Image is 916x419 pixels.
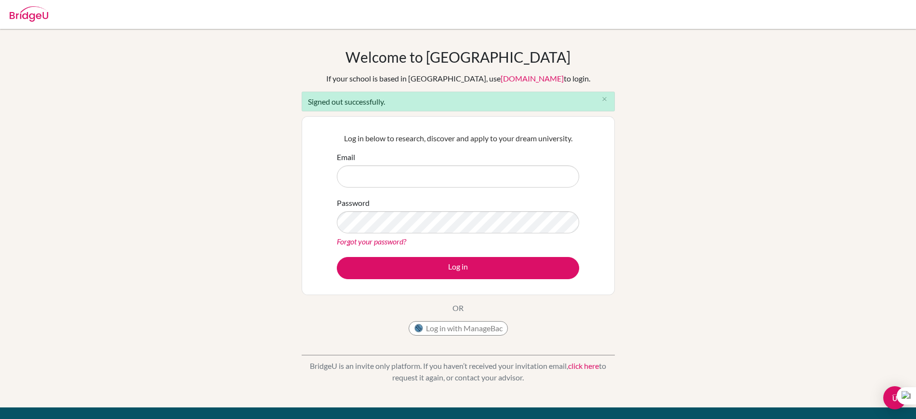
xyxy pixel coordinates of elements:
a: click here [568,361,599,370]
div: Signed out successfully. [302,92,615,111]
p: BridgeU is an invite only platform. If you haven’t received your invitation email, to request it ... [302,360,615,383]
label: Email [337,151,355,163]
button: Close [595,92,614,107]
p: OR [452,302,464,314]
h1: Welcome to [GEOGRAPHIC_DATA] [345,48,571,66]
i: close [601,95,608,103]
div: If your school is based in [GEOGRAPHIC_DATA], use to login. [326,73,590,84]
div: Open Intercom Messenger [883,386,906,409]
a: [DOMAIN_NAME] [501,74,564,83]
label: Password [337,197,370,209]
button: Log in [337,257,579,279]
p: Log in below to research, discover and apply to your dream university. [337,133,579,144]
button: Log in with ManageBac [409,321,508,336]
a: Forgot your password? [337,237,406,246]
img: Bridge-U [10,6,48,22]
